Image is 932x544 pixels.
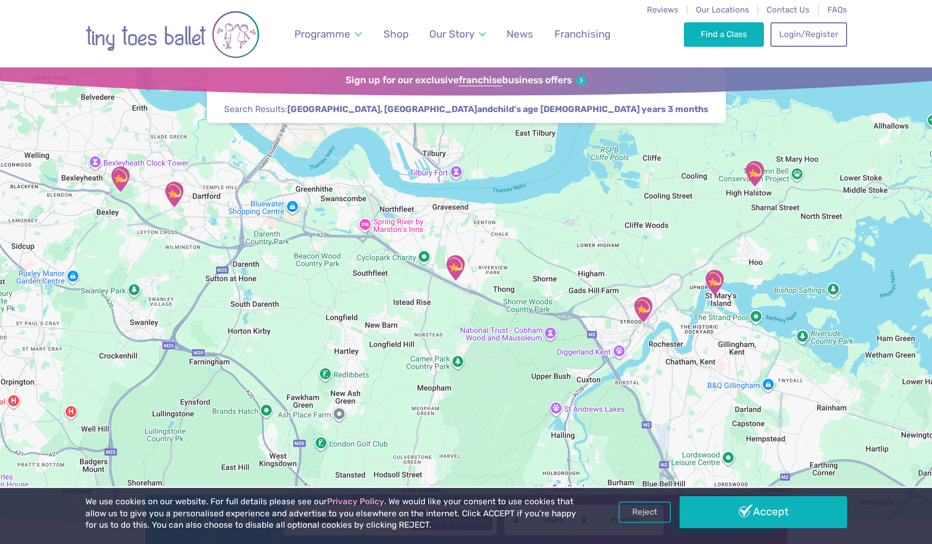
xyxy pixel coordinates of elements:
[680,496,847,528] a: Accept
[429,28,474,40] span: Our Story
[384,28,409,40] span: Shop
[647,5,678,15] a: Reviews
[289,21,367,47] a: Programme
[459,75,502,86] strong: franchise
[770,22,847,46] a: Login/Register
[287,103,477,115] span: [GEOGRAPHIC_DATA], [GEOGRAPHIC_DATA]
[85,496,581,531] p: We use cookies on our website. For full details please see our . We would like your consent to us...
[619,502,671,522] a: Reject
[629,296,657,323] div: St Nicholas church
[701,269,728,296] div: St Mary‘s island community centre
[507,28,533,40] span: News
[287,104,708,114] strong: and
[493,103,708,115] span: child's age [DEMOGRAPHIC_DATA] years 3 months
[442,254,469,281] div: The Gerald Miskin Memorial Hall
[767,5,810,15] a: Contact Us
[549,21,615,47] a: Franchising
[828,5,847,15] a: FAQs
[345,75,587,86] a: Sign up for our exclusivefranchisebusiness offers
[696,5,749,15] a: Our Locations
[85,7,260,62] img: tiny toes ballet
[327,497,384,506] a: Privacy Policy
[424,21,491,47] a: Our Story
[502,21,539,47] a: News
[161,181,188,208] div: The Mick Jagger Centre
[684,22,764,46] a: Find a Class
[378,21,413,47] a: Shop
[554,28,610,40] span: Franchising
[107,165,134,193] div: Hall Place Sports Pavilion
[294,28,350,40] span: Programme
[741,160,768,187] div: High halstow village hall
